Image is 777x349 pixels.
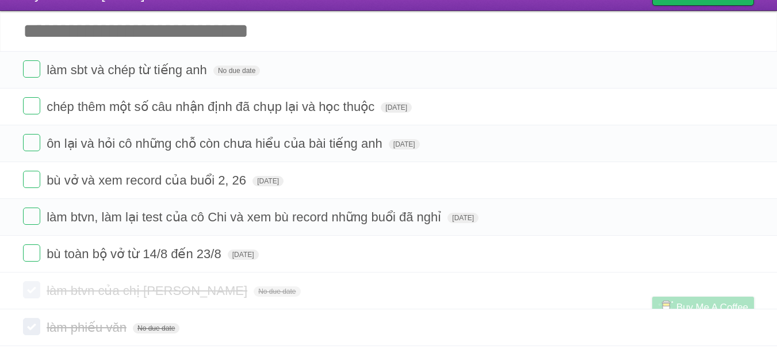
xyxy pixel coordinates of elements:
[23,97,40,114] label: Done
[47,210,444,224] span: làm btvn, làm lại test của cô Chi và xem bù record những buổi đã nghỉ
[228,250,259,260] span: [DATE]
[23,318,40,335] label: Done
[47,283,250,298] span: làm btvn của chị [PERSON_NAME]
[213,66,260,76] span: No due date
[23,60,40,78] label: Done
[252,176,284,186] span: [DATE]
[23,281,40,298] label: Done
[254,286,300,297] span: No due date
[47,247,224,261] span: bù toàn bộ vở từ 14/8 đến 23/8
[389,139,420,149] span: [DATE]
[23,171,40,188] label: Done
[47,63,210,77] span: làm sbt và chép từ tiếng anh
[47,99,377,114] span: chép thêm một số câu nhận định đã chụp lại và học thuộc
[23,208,40,225] label: Done
[47,136,385,151] span: ôn lại và hỏi cô những chỗ còn chưa hiểu của bài tiếng anh
[23,244,40,262] label: Done
[133,323,179,333] span: No due date
[23,134,40,151] label: Done
[447,213,479,223] span: [DATE]
[47,173,249,187] span: bù vở và xem record của buổi 2, 26
[47,320,129,335] span: làm phiếu văn
[381,102,412,113] span: [DATE]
